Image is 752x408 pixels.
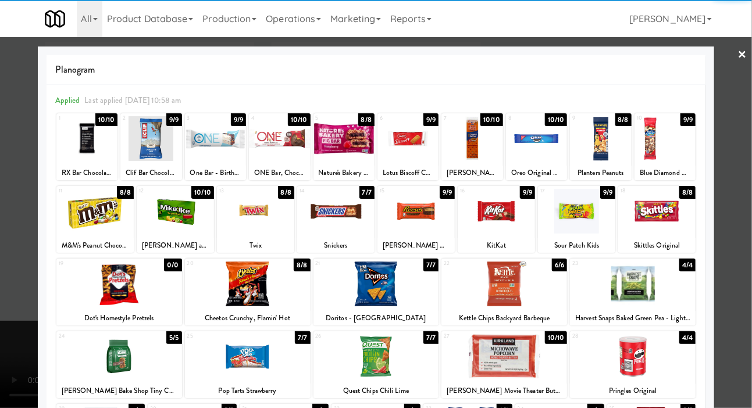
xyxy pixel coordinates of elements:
div: 138/8Twix [217,186,294,253]
div: Lotus Biscoff Cookies [379,166,437,180]
div: 19 [59,259,119,269]
div: 410/10ONE Bar, Chocolate Peanut Butter Cup [249,113,310,180]
div: One Bar - Birthday Cake [185,166,246,180]
div: Sour Patch Kids [538,238,615,253]
div: 810/10Oreo Original Cookie [506,113,567,180]
div: 245/5[PERSON_NAME] Bake Shop Tiny Chocolate Chip Cookies [56,331,182,398]
div: 1 [59,113,87,123]
div: [PERSON_NAME] Milk Chocolate Peanut Butter [379,238,453,253]
div: 9/9 [520,186,535,199]
div: 10 [637,113,665,123]
div: [PERSON_NAME] and [PERSON_NAME] Original [137,238,214,253]
div: ONE Bar, Chocolate Peanut Butter Cup [249,166,310,180]
div: [PERSON_NAME] Toast Chee Peanut Butter [443,166,501,180]
div: 3 [187,113,216,123]
div: 188/8Skittles Original [618,186,696,253]
div: Doritos - [GEOGRAPHIC_DATA] [313,311,439,325]
div: 22 [444,259,504,269]
div: 7 [444,113,472,123]
div: 7/7 [423,331,439,344]
div: 10/10 [288,113,311,126]
div: Nature's Bakery Raspberry Fig Bar [315,166,373,180]
div: 9/9 [423,113,439,126]
div: Quest Chips Chili Lime [315,384,437,398]
div: 710/10[PERSON_NAME] Toast Chee Peanut Butter [441,113,502,180]
div: 28 [572,331,633,341]
div: Twix [217,238,294,253]
div: M&M's Peanut Chocolate [58,238,132,253]
div: 9/9 [440,186,455,199]
div: Cheetos Crunchy, Flamin' Hot [185,311,311,325]
div: Nature's Bakery Raspberry Fig Bar [313,166,375,180]
div: 1210/10[PERSON_NAME] and [PERSON_NAME] Original [137,186,214,253]
div: 4/4 [679,331,696,344]
div: 69/9Lotus Biscoff Cookies [377,113,439,180]
div: 4 [251,113,280,123]
div: 7/7 [359,186,375,199]
div: 9 [572,113,601,123]
div: Snickers [297,238,375,253]
div: 9/9 [600,186,615,199]
div: 26 [316,331,376,341]
div: 18 [621,186,657,196]
div: 7/7 [423,259,439,271]
div: 267/7Quest Chips Chili Lime [313,331,439,398]
div: 24 [59,331,119,341]
div: Harvest Snaps Baked Green Pea - Lightly Salted [570,311,696,325]
div: 13 [219,186,256,196]
div: Planters Peanuts [572,166,629,180]
div: Kettle Chips Backyard Barbeque [443,311,565,325]
div: 0/0 [164,259,181,271]
div: 20 [187,259,248,269]
div: Blue Diamond Almonds Smokehouse [635,166,696,180]
div: Pringles Original [572,384,694,398]
div: 118/8M&M's Peanut Chocolate [56,186,134,253]
div: 23 [572,259,633,269]
div: 257/7Pop Tarts Strawberry [185,331,311,398]
div: Blue Diamond Almonds Smokehouse [636,166,694,180]
div: Quest Chips Chili Lime [313,384,439,398]
div: 2 [123,113,151,123]
div: [PERSON_NAME] Milk Chocolate Peanut Butter [377,238,455,253]
div: 9/9 [231,113,246,126]
div: 234/4Harvest Snaps Baked Green Pea - Lightly Salted [570,259,696,325]
div: 4/4 [679,259,696,271]
div: Skittles Original [620,238,694,253]
div: 6 [380,113,408,123]
div: One Bar - Birthday Cake [187,166,244,180]
div: M&M's Peanut Chocolate [56,238,134,253]
div: 12 [139,186,176,196]
div: 159/9[PERSON_NAME] Milk Chocolate Peanut Butter [377,186,455,253]
div: 147/7Snickers [297,186,375,253]
div: [PERSON_NAME] and [PERSON_NAME] Original [138,238,212,253]
div: 8/8 [278,186,294,199]
div: KitKat [458,238,535,253]
span: Planogram [55,61,697,78]
div: 6/6 [552,259,567,271]
div: Oreo Original Cookie [506,166,567,180]
div: Pop Tarts Strawberry [185,384,311,398]
div: 10/10 [480,113,503,126]
img: Micromart [45,9,65,29]
div: 11 [59,186,95,196]
div: 27 [444,331,504,341]
div: 29/9Clif Bar Chocolate Chip [120,113,181,180]
div: Lotus Biscoff Cookies [377,166,439,180]
div: 58/8Nature's Bakery Raspberry Fig Bar [313,113,375,180]
div: 217/7Doritos - [GEOGRAPHIC_DATA] [313,259,439,325]
div: 9/9 [680,113,696,126]
div: [PERSON_NAME] Bake Shop Tiny Chocolate Chip Cookies [58,384,180,398]
div: 8/8 [358,113,375,126]
div: 9/9 [166,113,181,126]
div: Snickers [299,238,373,253]
div: [PERSON_NAME] Toast Chee Peanut Butter [441,166,502,180]
div: 2710/10[PERSON_NAME] Movie Theater Butter Popcorn [441,331,567,398]
div: 5 [316,113,344,123]
div: 17 [540,186,577,196]
div: [PERSON_NAME] Movie Theater Butter Popcorn [441,384,567,398]
div: 10/10 [95,113,118,126]
div: Pop Tarts Strawberry [187,384,309,398]
div: 39/9One Bar - Birthday Cake [185,113,246,180]
div: Skittles Original [618,238,696,253]
div: 5/5 [166,331,181,344]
